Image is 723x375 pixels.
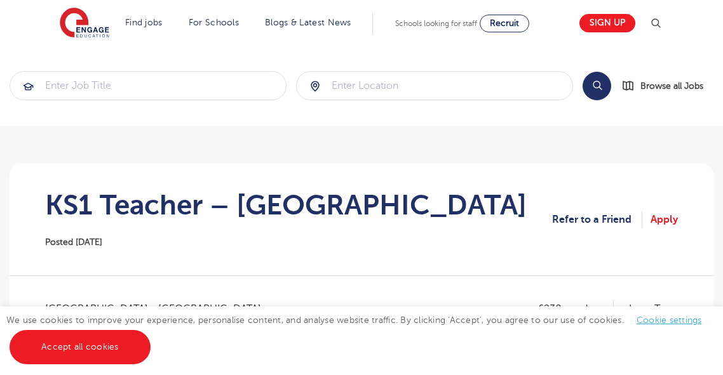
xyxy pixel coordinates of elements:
p: £230 per day [538,301,614,317]
a: For Schools [189,18,239,27]
p: Long Term [629,301,678,317]
a: Browse all Jobs [621,79,713,93]
img: Engage Education [60,8,109,39]
span: Browse all Jobs [640,79,703,93]
div: Submit [10,71,287,100]
a: Recruit [480,15,529,32]
span: Posted [DATE] [45,237,102,247]
a: Apply [651,211,678,228]
a: Find jobs [125,18,163,27]
button: Search [583,72,611,100]
a: Refer to a Friend [552,211,642,228]
span: Recruit [490,18,519,28]
a: Blogs & Latest News [265,18,351,27]
span: Schools looking for staff [395,19,477,28]
a: Cookie settings [637,315,702,325]
input: Submit [10,72,286,100]
h1: KS1 Teacher – [GEOGRAPHIC_DATA] [45,189,527,221]
div: Submit [296,71,573,100]
input: Submit [297,72,572,100]
span: [GEOGRAPHIC_DATA] - [GEOGRAPHIC_DATA] [45,301,274,317]
span: We use cookies to improve your experience, personalise content, and analyse website traffic. By c... [6,315,715,352]
a: Sign up [579,14,635,32]
a: Accept all cookies [10,330,151,364]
